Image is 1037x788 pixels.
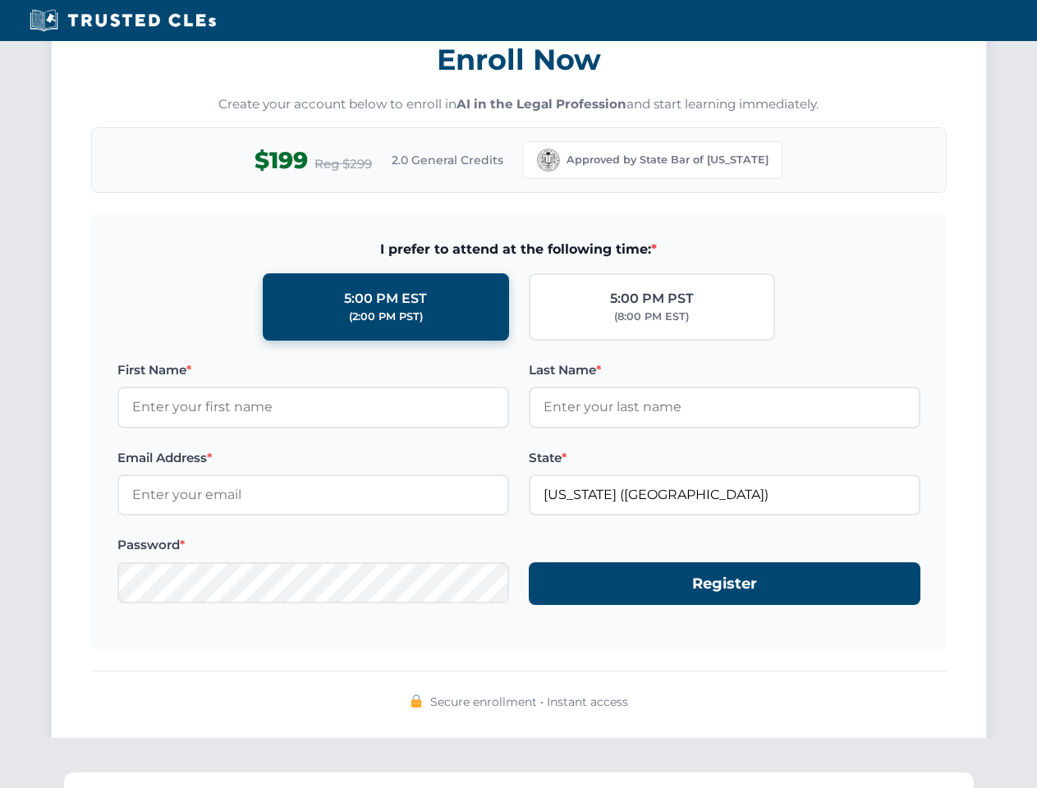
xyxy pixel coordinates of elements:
[529,474,920,515] input: California (CA)
[529,387,920,428] input: Enter your last name
[25,8,221,33] img: Trusted CLEs
[537,149,560,172] img: California Bar
[614,309,689,325] div: (8:00 PM EST)
[349,309,423,325] div: (2:00 PM PST)
[344,288,427,309] div: 5:00 PM EST
[610,288,694,309] div: 5:00 PM PST
[117,448,509,468] label: Email Address
[392,151,503,169] span: 2.0 General Credits
[529,448,920,468] label: State
[314,154,372,174] span: Reg $299
[255,142,308,179] span: $199
[117,474,509,515] input: Enter your email
[91,34,947,85] h3: Enroll Now
[430,693,628,711] span: Secure enrollment • Instant access
[457,96,626,112] strong: AI in the Legal Profession
[117,360,509,380] label: First Name
[117,239,920,260] span: I prefer to attend at the following time:
[529,360,920,380] label: Last Name
[567,152,769,168] span: Approved by State Bar of [US_STATE]
[410,694,423,708] img: 🔒
[91,95,947,114] p: Create your account below to enroll in and start learning immediately.
[117,387,509,428] input: Enter your first name
[529,562,920,606] button: Register
[117,535,509,555] label: Password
